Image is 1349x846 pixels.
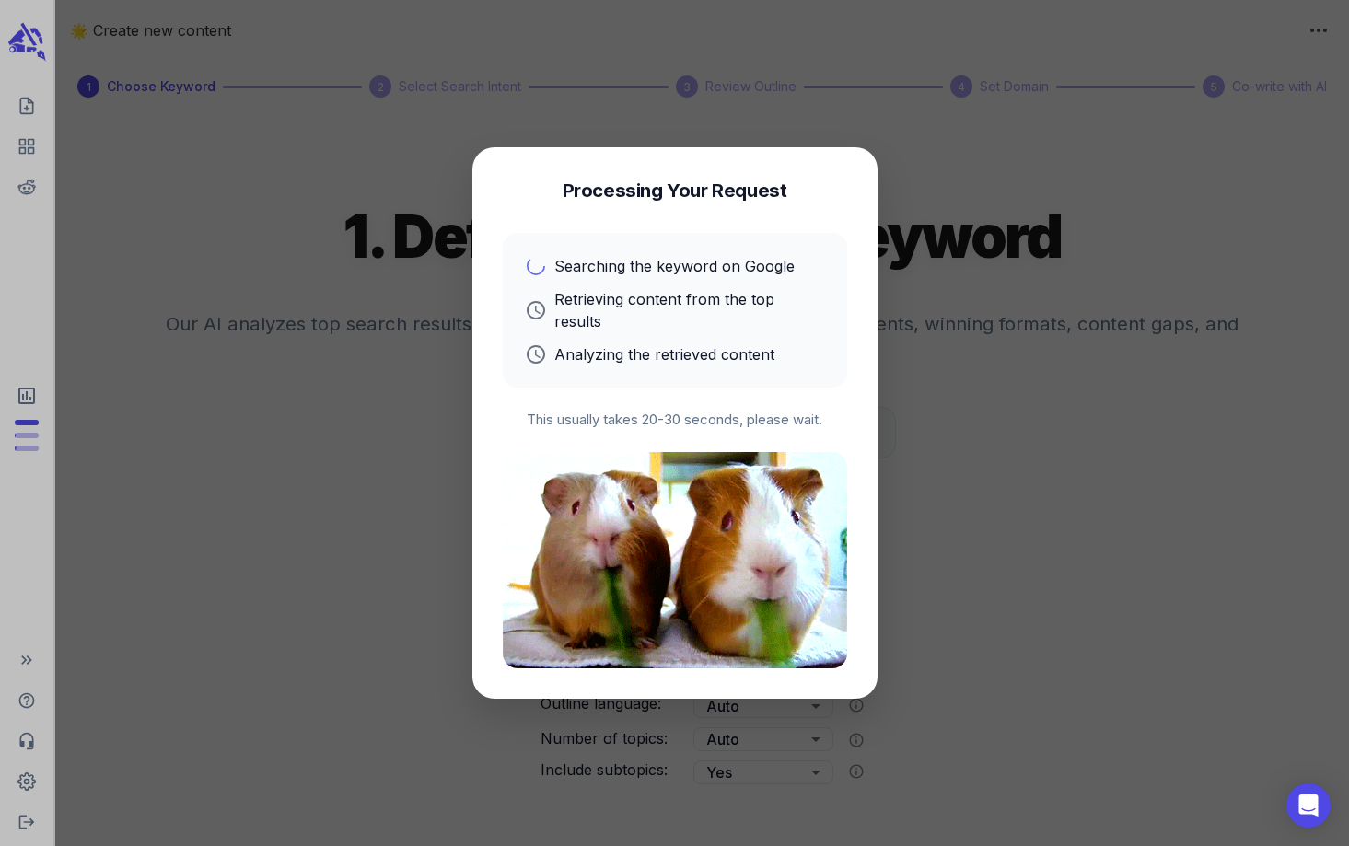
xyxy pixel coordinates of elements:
[554,288,825,332] p: Retrieving content from the top results
[1286,783,1331,828] div: Open Intercom Messenger
[503,410,847,431] p: This usually takes 20-30 seconds, please wait.
[554,255,795,277] p: Searching the keyword on Google
[554,343,774,365] p: Analyzing the retrieved content
[563,178,787,203] h4: Processing Your Request
[503,452,847,668] img: Processing animation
